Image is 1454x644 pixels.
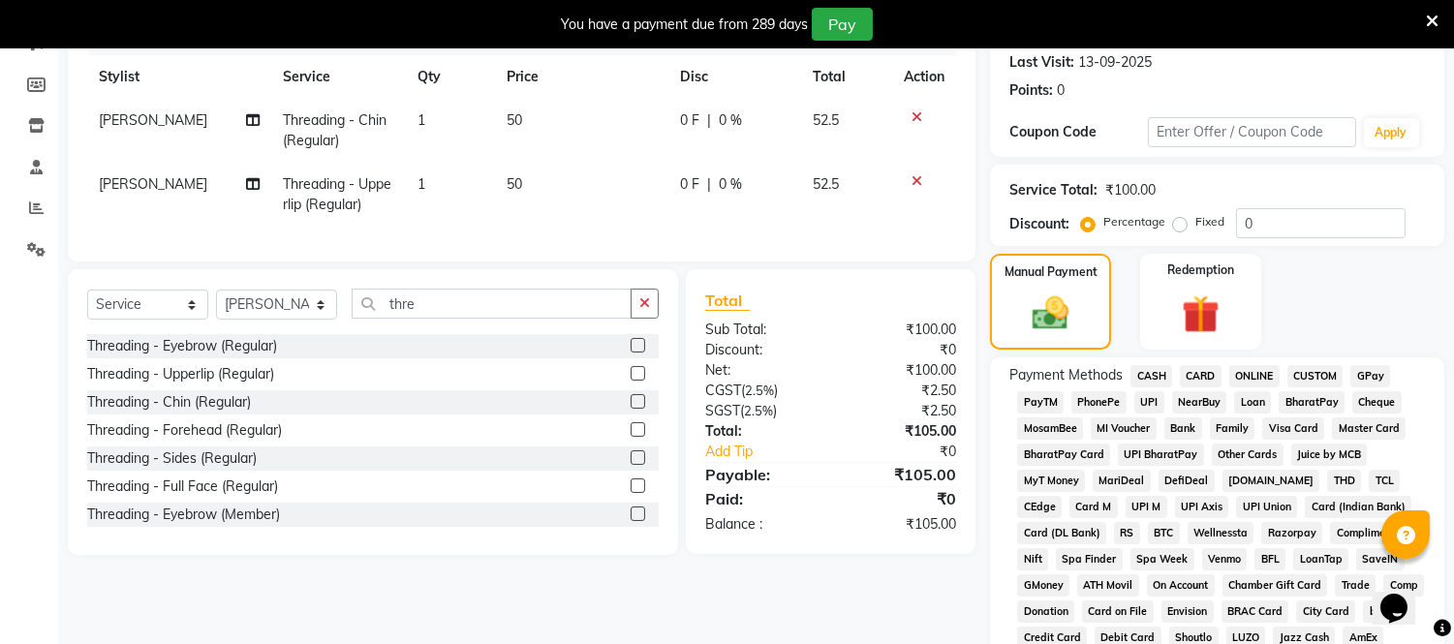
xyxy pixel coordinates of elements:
span: THD [1327,470,1361,492]
span: ATH Movil [1077,574,1139,597]
span: MyT Money [1017,470,1085,492]
div: Paid: [691,487,831,510]
div: ₹0 [831,340,972,360]
span: MI Voucher [1091,417,1157,440]
span: Spa Finder [1056,548,1123,570]
span: UPI BharatPay [1118,444,1204,466]
div: Threading - Eyebrow (Member) [87,505,280,525]
span: Card (Indian Bank) [1305,496,1411,518]
div: Threading - Chin (Regular) [87,392,251,413]
div: ₹0 [854,442,972,462]
span: 50 [507,175,522,193]
span: 0 F [680,110,699,131]
span: 2.5% [745,383,774,398]
span: Nift [1017,548,1048,570]
div: 0 [1057,80,1065,101]
span: GPay [1350,365,1390,387]
button: Pay [812,8,873,41]
span: Card (DL Bank) [1017,522,1106,544]
span: 0 % [719,110,742,131]
span: CASH [1130,365,1172,387]
span: Card on File [1082,600,1154,623]
div: You have a payment due from 289 days [561,15,808,35]
span: BharatPay [1279,391,1345,414]
div: Discount: [1009,214,1069,234]
div: Service Total: [1009,180,1098,200]
span: 0 F [680,174,699,195]
span: CARD [1180,365,1222,387]
th: Service [272,55,407,99]
div: ₹100.00 [831,320,972,340]
span: CEdge [1017,496,1062,518]
iframe: chat widget [1373,567,1435,625]
span: Payment Methods [1009,365,1123,385]
span: Donation [1017,600,1074,623]
span: UPI M [1126,496,1167,518]
span: 52.5 [814,175,840,193]
span: PhonePe [1071,391,1127,414]
span: 50 [507,111,522,129]
div: 13-09-2025 [1078,52,1152,73]
div: Threading - Eyebrow (Regular) [87,336,277,356]
div: Threading - Forehead (Regular) [87,420,282,441]
span: Loan [1234,391,1271,414]
span: UPI Union [1236,496,1297,518]
img: _gift.svg [1170,291,1231,338]
span: SaveIN [1356,548,1405,570]
span: DefiDeal [1159,470,1215,492]
div: Total: [691,421,831,442]
th: Action [892,55,956,99]
span: Spa Week [1130,548,1194,570]
span: CGST [705,382,741,399]
span: PayTM [1017,391,1064,414]
span: 1 [418,175,425,193]
div: Net: [691,360,831,381]
span: [DOMAIN_NAME] [1222,470,1320,492]
span: Bank [1164,417,1202,440]
span: [PERSON_NAME] [99,111,207,129]
span: Wellnessta [1188,522,1254,544]
div: ( ) [691,401,831,421]
img: _cash.svg [1021,292,1079,334]
div: Balance : [691,514,831,535]
span: Chamber Gift Card [1222,574,1328,597]
th: Price [495,55,668,99]
div: Last Visit: [1009,52,1074,73]
span: Trade [1335,574,1376,597]
span: BRAC Card [1222,600,1289,623]
span: MosamBee [1017,417,1083,440]
span: GMoney [1017,574,1069,597]
span: SGST [705,402,740,419]
span: ONLINE [1229,365,1280,387]
span: Visa Card [1262,417,1324,440]
span: MariDeal [1093,470,1151,492]
span: Family [1210,417,1255,440]
div: Points: [1009,80,1053,101]
span: 1 [418,111,425,129]
span: Card M [1069,496,1118,518]
label: Manual Payment [1005,263,1098,281]
span: City Card [1296,600,1355,623]
span: RS [1114,522,1140,544]
div: Payable: [691,463,831,486]
input: Search or Scan [352,289,632,319]
div: Threading - Sides (Regular) [87,448,257,469]
div: ₹105.00 [831,514,972,535]
div: Sub Total: [691,320,831,340]
div: Discount: [691,340,831,360]
div: ₹100.00 [831,360,972,381]
span: Complimentary [1330,522,1417,544]
a: Add Tip [691,442,854,462]
span: Master Card [1332,417,1406,440]
span: Total [705,291,750,311]
span: Cheque [1352,391,1402,414]
span: UPI [1134,391,1164,414]
span: | [707,110,711,131]
th: Qty [406,55,495,99]
span: bKash [1363,600,1407,623]
span: 0 % [719,174,742,195]
span: CUSTOM [1287,365,1344,387]
span: UPI Axis [1175,496,1229,518]
span: Envision [1161,600,1214,623]
span: Threading - Upperlip (Regular) [284,175,392,213]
